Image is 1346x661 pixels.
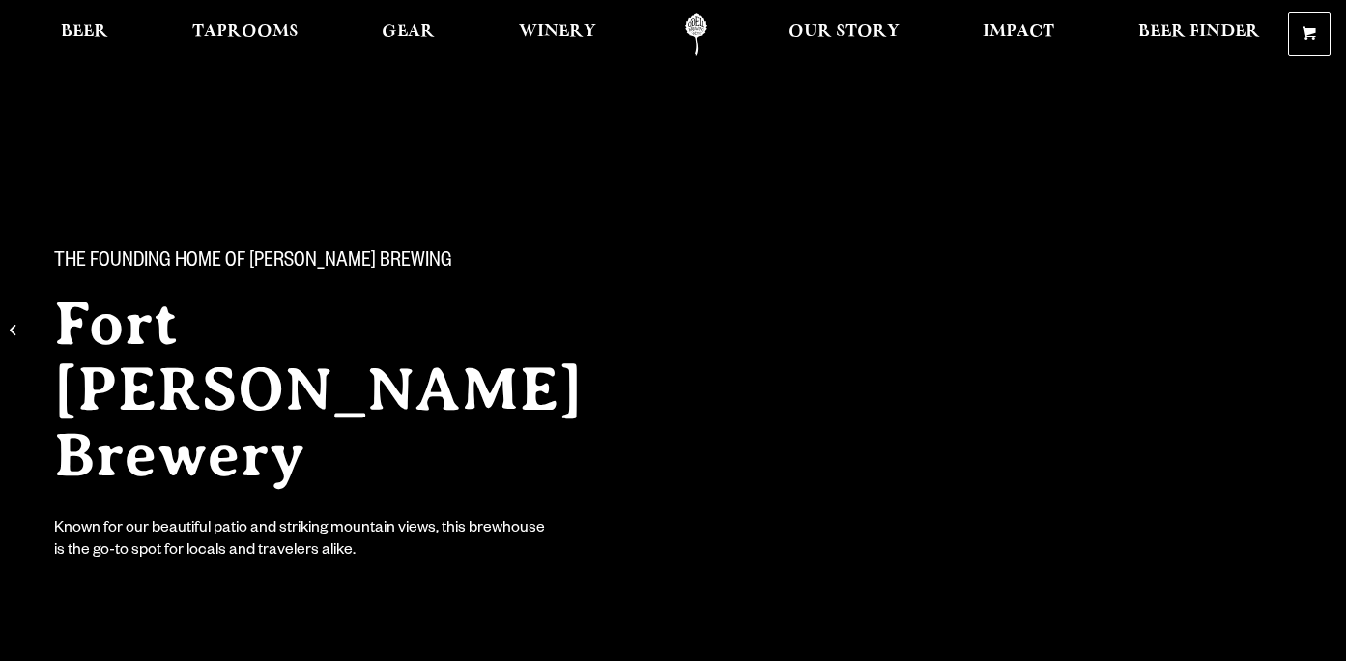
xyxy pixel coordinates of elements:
a: Our Story [776,13,912,56]
a: Beer [48,13,121,56]
a: Taprooms [180,13,311,56]
span: Impact [983,24,1054,40]
a: Odell Home [660,13,732,56]
span: Beer [61,24,108,40]
span: Our Story [788,24,900,40]
div: Known for our beautiful patio and striking mountain views, this brewhouse is the go-to spot for l... [54,519,549,563]
span: The Founding Home of [PERSON_NAME] Brewing [54,250,452,275]
span: Beer Finder [1138,24,1260,40]
span: Taprooms [192,24,299,40]
span: Gear [382,24,435,40]
a: Impact [970,13,1067,56]
span: Winery [519,24,596,40]
h2: Fort [PERSON_NAME] Brewery [54,291,657,488]
a: Gear [369,13,447,56]
a: Winery [506,13,609,56]
a: Beer Finder [1126,13,1273,56]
